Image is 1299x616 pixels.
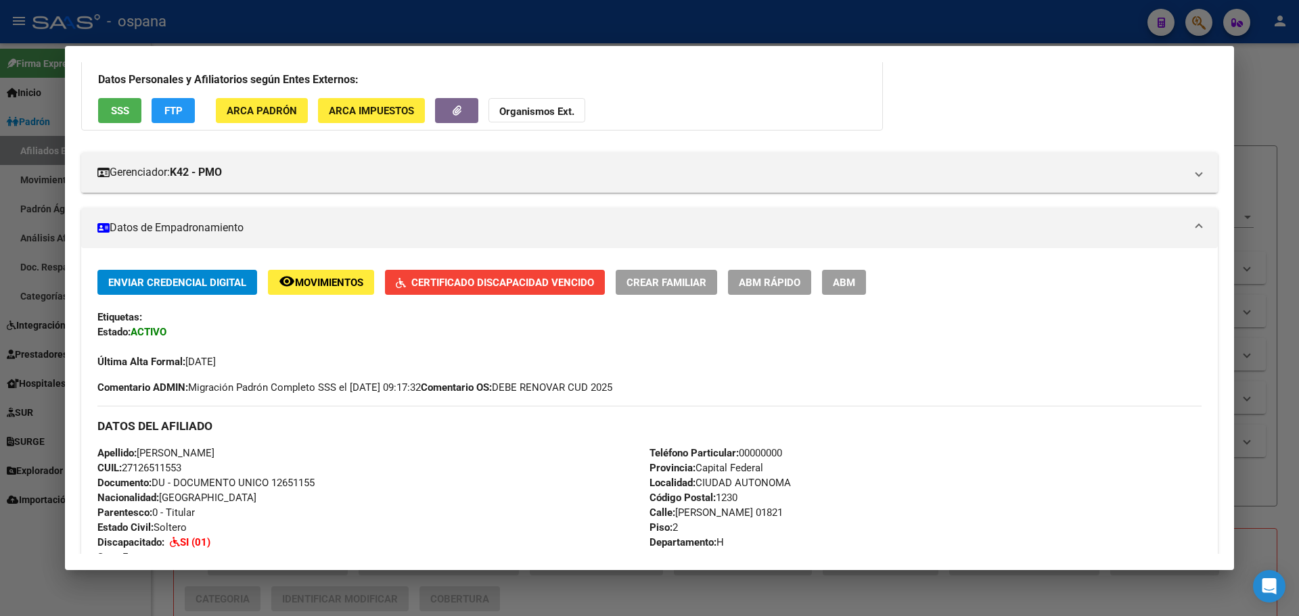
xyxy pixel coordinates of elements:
[81,152,1218,193] mat-expansion-panel-header: Gerenciador:K42 - PMO
[97,311,142,323] strong: Etiquetas:
[649,536,724,548] span: H
[1253,570,1285,602] div: Open Intercom Messenger
[626,277,706,289] span: Crear Familiar
[97,462,122,474] strong: CUIL:
[649,521,673,534] strong: Piso:
[421,381,492,394] strong: Comentario OS:
[131,326,166,338] strong: ACTIVO
[97,419,1202,433] h3: DATOS DEL AFILIADO
[649,477,791,489] span: CIUDAD AUTONOMA
[164,105,183,117] span: FTP
[98,98,141,123] button: SSS
[649,521,678,534] span: 2
[97,380,421,395] span: Migración Padrón Completo SSS el [DATE] 09:17:32
[649,536,716,548] strong: Departamento:
[97,506,195,519] span: 0 - Titular
[97,381,188,394] strong: Comentario ADMIN:
[616,270,717,295] button: Crear Familiar
[97,164,1185,181] mat-panel-title: Gerenciador:
[81,208,1218,248] mat-expansion-panel-header: Datos de Empadronamiento
[111,105,129,117] span: SSS
[216,98,308,123] button: ARCA Padrón
[279,273,295,289] mat-icon: remove_red_eye
[97,270,257,295] button: Enviar Credencial Digital
[833,277,855,289] span: ABM
[268,270,374,295] button: Movimientos
[98,72,866,88] h3: Datos Personales y Afiliatorios según Entes Externos:
[97,536,164,548] strong: Discapacitado:
[385,270,605,295] button: Certificado Discapacidad Vencido
[97,492,256,504] span: [GEOGRAPHIC_DATA]
[318,98,425,123] button: ARCA Impuestos
[97,521,187,534] span: Soltero
[739,277,800,289] span: ABM Rápido
[649,477,696,489] strong: Localidad:
[649,506,783,519] span: [PERSON_NAME] 01821
[97,326,131,338] strong: Estado:
[97,551,128,563] span: F
[488,98,585,123] button: Organismos Ext.
[97,447,214,459] span: [PERSON_NAME]
[649,462,696,474] strong: Provincia:
[97,551,122,563] strong: Sexo:
[295,277,363,289] span: Movimientos
[649,447,782,459] span: 00000000
[97,462,181,474] span: 27126511553
[411,277,594,289] span: Certificado Discapacidad Vencido
[97,521,154,534] strong: Estado Civil:
[649,447,739,459] strong: Teléfono Particular:
[649,492,737,504] span: 1230
[97,356,216,368] span: [DATE]
[97,356,185,368] strong: Última Alta Formal:
[329,105,414,117] span: ARCA Impuestos
[728,270,811,295] button: ABM Rápido
[227,105,297,117] span: ARCA Padrón
[822,270,866,295] button: ABM
[152,98,195,123] button: FTP
[97,492,159,504] strong: Nacionalidad:
[97,477,315,489] span: DU - DOCUMENTO UNICO 12651155
[97,447,137,459] strong: Apellido:
[421,380,612,395] span: DEBE RENOVAR CUD 2025
[499,105,574,118] strong: Organismos Ext.
[97,477,152,489] strong: Documento:
[97,506,152,519] strong: Parentesco:
[108,277,246,289] span: Enviar Credencial Digital
[180,536,210,548] strong: SI (01)
[649,492,716,504] strong: Código Postal:
[649,462,763,474] span: Capital Federal
[97,220,1185,236] mat-panel-title: Datos de Empadronamiento
[649,506,675,519] strong: Calle:
[170,164,222,181] strong: K42 - PMO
